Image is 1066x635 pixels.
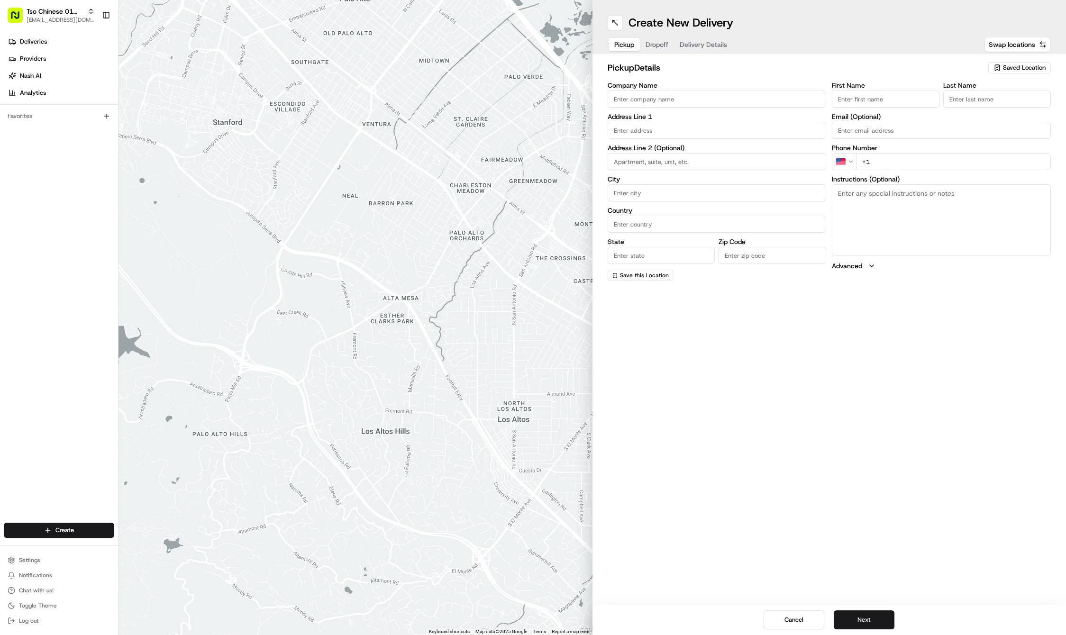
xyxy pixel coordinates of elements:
button: Toggle Theme [4,599,114,612]
input: Apartment, suite, unit, etc. [608,153,827,170]
img: Google [121,623,152,635]
input: Enter state [608,247,715,264]
button: Next [834,610,894,629]
span: Analytics [20,89,46,97]
span: Providers [20,54,46,63]
input: Enter email address [832,122,1051,139]
span: Log out [19,617,38,625]
a: Analytics [4,85,118,100]
button: Notifications [4,569,114,582]
span: Deliveries [20,37,47,46]
label: City [608,176,827,182]
div: Favorites [4,109,114,124]
span: Toggle Theme [19,602,57,609]
label: Country [608,207,827,214]
button: Chat with us! [4,584,114,597]
label: First Name [832,82,939,89]
button: Advanced [832,261,1051,271]
input: Enter address [608,122,827,139]
input: Enter zip code [719,247,826,264]
input: Enter country [608,216,827,233]
span: Swap locations [989,40,1035,49]
label: Last Name [943,82,1051,89]
button: Keyboard shortcuts [429,628,470,635]
label: Address Line 1 [608,113,827,120]
label: State [608,238,715,245]
input: Enter last name [943,91,1051,108]
a: Open this area in Google Maps (opens a new window) [121,623,152,635]
button: Log out [4,614,114,627]
button: Saved Location [988,61,1051,74]
button: Tso Chinese 01 Cherrywood[EMAIL_ADDRESS][DOMAIN_NAME] [4,4,98,27]
input: Enter company name [608,91,827,108]
a: Providers [4,51,118,66]
input: Enter phone number [856,153,1051,170]
button: Save this Location [608,270,673,281]
button: Tso Chinese 01 Cherrywood [27,7,84,16]
input: Enter city [608,184,827,201]
span: Delivery Details [680,40,727,49]
label: Zip Code [719,238,826,245]
span: Notifications [19,571,52,579]
a: Deliveries [4,34,118,49]
button: Swap locations [984,37,1051,52]
button: Settings [4,553,114,567]
span: Nash AI [20,72,41,80]
label: Company Name [608,82,827,89]
button: Cancel [764,610,824,629]
button: Create [4,523,114,538]
a: Nash AI [4,68,118,83]
label: Instructions (Optional) [832,176,1051,182]
label: Email (Optional) [832,113,1051,120]
label: Advanced [832,261,862,271]
h2: pickup Details [608,61,983,74]
span: Saved Location [1003,63,1046,72]
span: Create [55,526,74,535]
span: Settings [19,556,40,564]
span: Save this Location [620,272,669,279]
button: [EMAIL_ADDRESS][DOMAIN_NAME] [27,16,94,24]
h1: Create New Delivery [629,15,733,30]
label: Address Line 2 (Optional) [608,145,827,151]
span: Chat with us! [19,587,54,594]
span: Map data ©2025 Google [475,629,527,634]
span: Dropoff [646,40,668,49]
label: Phone Number [832,145,1051,151]
span: Pickup [614,40,634,49]
input: Enter first name [832,91,939,108]
a: Report a map error [552,629,590,634]
a: Terms (opens in new tab) [533,629,546,634]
